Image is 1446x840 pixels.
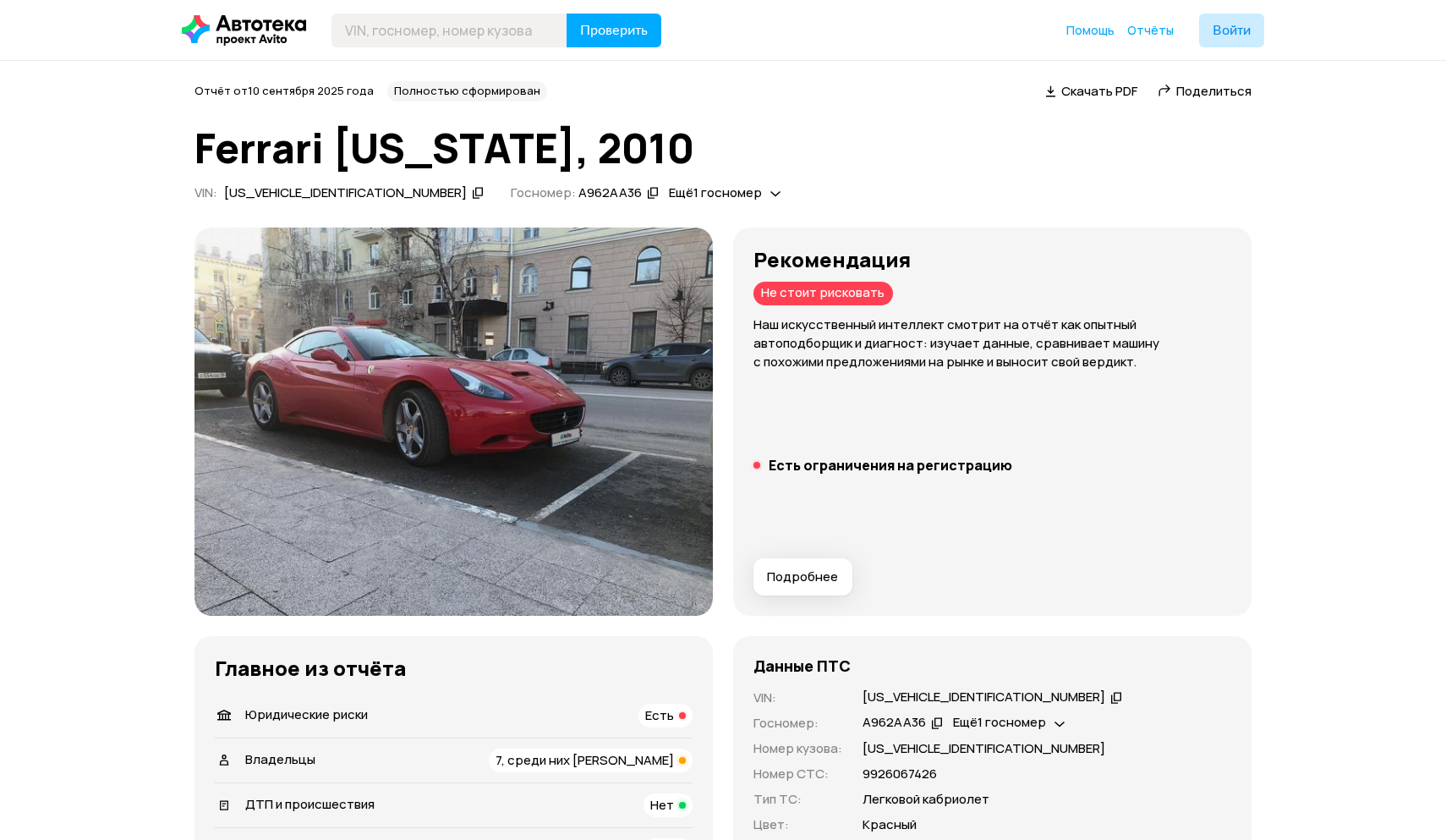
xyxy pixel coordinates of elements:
[863,815,917,834] p: Красный
[753,765,842,783] p: Номер СТС :
[863,765,937,783] p: 9926067426
[863,739,1105,758] p: [US_VEHICLE_IDENTIFICATION_NUMBER]
[753,656,851,675] h4: Данные ПТС
[753,815,842,834] p: Цвет :
[863,714,926,732] div: А962АА36
[245,750,315,768] span: Владельцы
[953,713,1046,731] span: Ещё 1 госномер
[194,125,1252,171] h1: Ferrari [US_STATE], 2010
[753,248,1231,272] h3: Рекомендация
[194,83,374,98] span: Отчёт от 10 сентября 2025 года
[511,184,576,201] span: Госномер:
[753,790,842,809] p: Тип ТС :
[863,790,989,809] p: Легковой кабриолет
[567,14,661,47] button: Проверить
[863,689,1105,706] div: [US_VEHICLE_IDENTIFICATION_NUMBER]
[580,24,648,37] span: Проверить
[769,457,1012,474] h5: Есть ограничения на регистрацию
[1176,82,1252,100] span: Поделиться
[645,706,674,724] span: Есть
[496,751,674,769] span: 7, среди них [PERSON_NAME]
[753,282,893,305] div: Не стоит рисковать
[215,656,693,680] h3: Главное из отчёта
[194,184,217,201] span: VIN :
[245,705,368,723] span: Юридические риски
[1213,24,1251,37] span: Войти
[1199,14,1264,47] button: Войти
[578,184,642,202] div: А962АА36
[753,714,842,733] p: Госномер :
[245,795,375,813] span: ДТП и происшествия
[1127,22,1174,38] span: Отчёты
[1127,22,1174,39] a: Отчёты
[767,568,838,585] span: Подробнее
[1045,82,1137,100] a: Скачать PDF
[753,739,842,758] p: Номер кузова :
[1066,22,1115,39] a: Помощь
[224,184,467,202] div: [US_VEHICLE_IDENTIFICATION_NUMBER]
[387,81,547,102] div: Полностью сформирован
[1061,82,1137,100] span: Скачать PDF
[331,14,567,47] input: VIN, госномер, номер кузова
[650,796,674,814] span: Нет
[1066,22,1115,38] span: Помощь
[1158,82,1252,100] a: Поделиться
[669,184,762,201] span: Ещё 1 госномер
[753,689,842,707] p: VIN :
[753,558,852,596] button: Подробнее
[753,316,1231,371] p: Наш искусственный интеллект смотрит на отчёт как опытный автоподборщик и диагност: изучает данные...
